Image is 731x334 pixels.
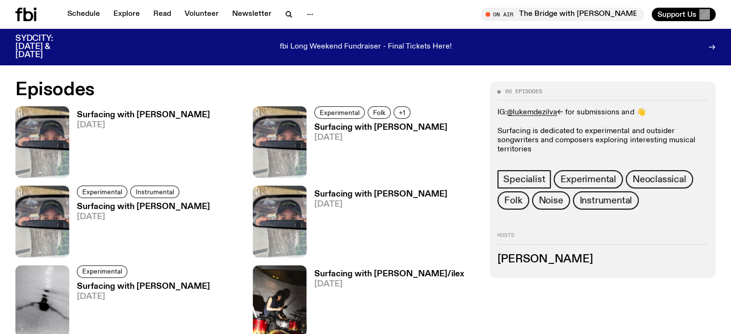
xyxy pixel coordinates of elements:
button: Support Us [652,8,716,21]
a: Surfacing with [PERSON_NAME][DATE] [69,203,210,257]
span: [DATE] [314,280,464,288]
a: Surfacing with [PERSON_NAME][DATE] [307,190,447,257]
span: Folk [373,109,385,116]
h2: Hosts [497,233,708,244]
a: Experimental [314,106,365,119]
a: Surfacing with [PERSON_NAME][DATE] [307,124,447,178]
span: [DATE] [77,293,210,301]
a: Surfacing with [PERSON_NAME][DATE] [69,111,210,178]
span: Experimental [82,268,122,275]
a: Instrumental [573,191,639,210]
a: Specialist [497,170,551,188]
p: fbi Long Weekend Fundraiser - Final Tickets Here! [280,43,452,51]
a: Volunteer [179,8,224,21]
span: [DATE] [77,121,210,129]
h3: SYDCITY: [DATE] & [DATE] [15,35,77,59]
p: IG: <- for submissions and 👋 Surfacing is dedicated to experimental and outsider songwriters and ... [497,108,708,154]
span: Instrumental [136,188,174,195]
button: On AirThe Bridge with [PERSON_NAME] [481,8,644,21]
a: Instrumental [130,186,179,198]
a: Explore [108,8,146,21]
span: [DATE] [314,134,447,142]
a: Folk [497,191,529,210]
h3: Surfacing with [PERSON_NAME] [77,283,210,291]
a: Read [148,8,177,21]
a: Noise [532,191,570,210]
a: Experimental [554,170,623,188]
a: Experimental [77,186,127,198]
h2: Episodes [15,81,478,99]
span: [DATE] [77,213,210,221]
a: Experimental [77,265,127,278]
span: Support Us [657,10,696,19]
span: +1 [399,109,405,116]
a: @lukemdezilva [507,109,557,116]
h3: Surfacing with [PERSON_NAME] [314,190,447,198]
span: Experimental [560,174,616,185]
span: Folk [504,195,522,206]
span: Instrumental [580,195,632,206]
span: Experimental [82,188,122,195]
h3: Surfacing with [PERSON_NAME]/ilex [314,270,464,278]
span: Specialist [503,174,545,185]
span: Experimental [320,109,359,116]
a: Neoclassical [626,170,693,188]
span: Noise [539,195,563,206]
h3: Surfacing with [PERSON_NAME] [77,111,210,119]
a: Schedule [62,8,106,21]
button: +1 [394,106,410,119]
span: [DATE] [314,200,447,209]
h3: Surfacing with [PERSON_NAME] [314,124,447,132]
a: Newsletter [226,8,277,21]
span: 66 episodes [505,89,542,94]
a: Folk [368,106,391,119]
span: Neoclassical [632,174,686,185]
h3: Surfacing with [PERSON_NAME] [77,203,210,211]
h3: [PERSON_NAME] [497,254,708,265]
